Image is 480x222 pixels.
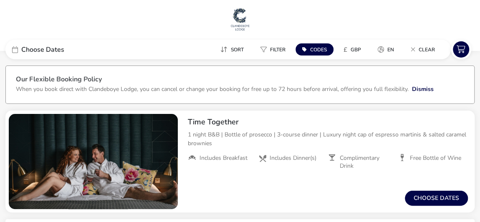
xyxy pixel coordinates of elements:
[405,191,468,206] button: Choose dates
[344,45,347,54] i: £
[419,46,435,53] span: Clear
[188,117,468,127] h2: Time Together
[351,46,361,53] span: GBP
[254,43,296,55] naf-pibe-menu-bar-item: Filter
[387,46,394,53] span: en
[188,130,468,148] p: 1 night B&B | Bottle of prosecco | 3-course dinner | Luxury night cap of espresso martinis & salt...
[404,43,442,55] button: Clear
[404,43,445,55] naf-pibe-menu-bar-item: Clear
[9,114,178,209] swiper-slide: 1 / 1
[296,43,337,55] naf-pibe-menu-bar-item: Codes
[214,43,250,55] button: Sort
[337,43,371,55] naf-pibe-menu-bar-item: £GBP
[412,85,434,93] button: Dismiss
[371,43,401,55] button: en
[231,46,244,53] span: Sort
[254,43,292,55] button: Filter
[340,154,392,169] span: Complimentary Drink
[409,154,461,162] span: Free Bottle of Wine
[214,43,254,55] naf-pibe-menu-bar-item: Sort
[21,46,64,53] span: Choose Dates
[296,43,333,55] button: Codes
[337,43,368,55] button: £GBP
[371,43,404,55] naf-pibe-menu-bar-item: en
[16,76,464,85] h3: Our Flexible Booking Policy
[16,85,409,93] p: When you book direct with Clandeboye Lodge, you can cancel or change your booking for free up to ...
[200,154,248,162] span: Includes Breakfast
[5,40,131,59] div: Choose Dates
[230,7,250,32] img: Main Website
[181,111,475,177] div: Time Together1 night B&B | Bottle of prosecco | 3-course dinner | Luxury night cap of espresso ma...
[270,154,316,162] span: Includes Dinner(s)
[310,46,327,53] span: Codes
[270,46,285,53] span: Filter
